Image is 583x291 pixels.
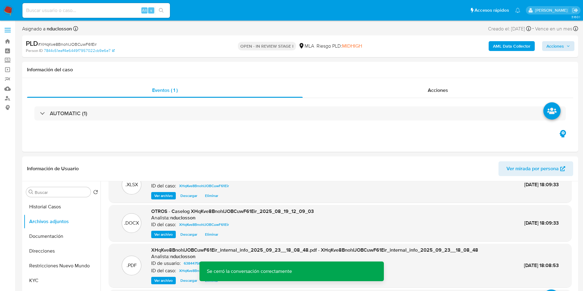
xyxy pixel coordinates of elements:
span: Eliminar [205,193,218,199]
p: Analista: [151,215,170,221]
input: Buscar [35,190,88,195]
span: MIDHIGH [342,42,362,49]
b: PLD [26,38,38,48]
button: search-icon [155,6,167,15]
input: Buscar usuario o caso... [22,6,170,14]
span: [DATE] 18:09:33 [524,181,559,188]
span: Ver archivo [154,231,173,238]
button: Ver mirada por persona [498,161,573,176]
button: Historial Casos [24,199,100,214]
p: nicolas.duclosson@mercadolibre.com [535,7,570,13]
div: AUTOMATIC (1) [34,106,566,120]
h1: Información del caso [27,67,573,73]
button: Ver archivo [151,192,176,199]
p: .DOCX [124,220,139,226]
a: Salir [572,7,578,14]
h1: Información de Usuario [27,166,79,172]
span: Accesos rápidos [475,7,509,14]
span: Ver archivo [154,193,173,199]
p: Analista: [151,254,170,260]
button: Eliminar [202,192,221,199]
span: Riesgo PLD: [317,43,362,49]
a: 638447582 [181,260,205,267]
span: Descargar [180,277,197,284]
b: Person ID [26,48,43,53]
button: Volver al orden por defecto [93,190,98,196]
span: # XHqKve8BnohIJOBCuwF61Eir [38,41,97,47]
h3: AUTOMATIC (1) [50,110,87,117]
span: XHqKve8BnohIJOBCuwF61Eir [179,267,229,274]
span: Asignado a [22,26,72,32]
p: ID de usuario: [151,260,181,266]
span: Alt [142,7,147,13]
a: XHqKve8BnohIJOBCuwF61Eir [177,267,231,274]
span: Eliminar [205,231,218,238]
span: OTROS - Caselog XHqKve8BnohIJOBCuwF61Eir_2025_08_19_12_09_03 [151,208,314,215]
button: AML Data Collector [489,41,535,51]
p: .PDF [127,262,137,269]
button: Descargar [177,277,200,284]
button: Direcciones [24,244,100,258]
span: 638447582 [184,260,203,267]
span: XHqKve8BnohIJOBCuwF61Eir_internal_info_2025_09_23__18_08_48.pdf - XHqKve8BnohIJOBCuwF61Eir_intern... [151,246,478,254]
p: OPEN - IN REVIEW STAGE I [238,42,296,50]
b: AML Data Collector [493,41,530,51]
h6: nduclosson [170,215,195,221]
span: Vence en un mes [535,26,572,32]
div: Creado el: [DATE] [488,25,531,33]
button: Restricciones Nuevo Mundo [24,258,100,273]
span: Eventos ( 1 ) [152,87,178,94]
button: Acciones [542,41,574,51]
button: Descargar [177,192,200,199]
button: Documentación [24,229,100,244]
span: s [150,7,152,13]
button: Buscar [29,190,33,195]
span: Ver mirada por persona [506,161,559,176]
span: XHqKve8BnohIJOBCuwF61Eir [179,221,229,228]
h6: nduclosson [170,254,195,260]
span: XHqKve8BnohIJOBCuwF61Eir [179,182,229,190]
span: Ver archivo [154,277,173,284]
span: Descargar [180,193,197,199]
button: Ver archivo [151,231,176,238]
p: Se cerró la conversación correctamente [199,262,299,281]
a: XHqKve8BnohIJOBCuwF61Eir [177,182,231,190]
span: [DATE] 18:08:53 [524,262,559,269]
div: MLA [298,43,314,49]
p: ID del caso: [151,268,176,274]
button: Eliminar [202,231,221,238]
p: ID del caso: [151,222,176,228]
span: Eliminar [205,277,218,284]
span: Acciones [546,41,564,51]
button: Archivos adjuntos [24,214,100,229]
span: Descargar [180,231,197,238]
p: ID del caso: [151,183,176,189]
b: nduclosson [45,25,72,32]
button: Ver archivo [151,277,176,284]
a: Notificaciones [515,8,520,13]
a: XHqKve8BnohIJOBCuwF61Eir [177,221,231,228]
span: - [532,25,534,33]
button: Descargar [177,231,200,238]
p: .XLSX [125,181,138,188]
span: Acciones [428,87,448,94]
a: 7844c51eaff4e6449f7957022cb9e6e7 [44,48,115,53]
button: KYC [24,273,100,288]
span: [DATE] 18:09:33 [524,219,559,226]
